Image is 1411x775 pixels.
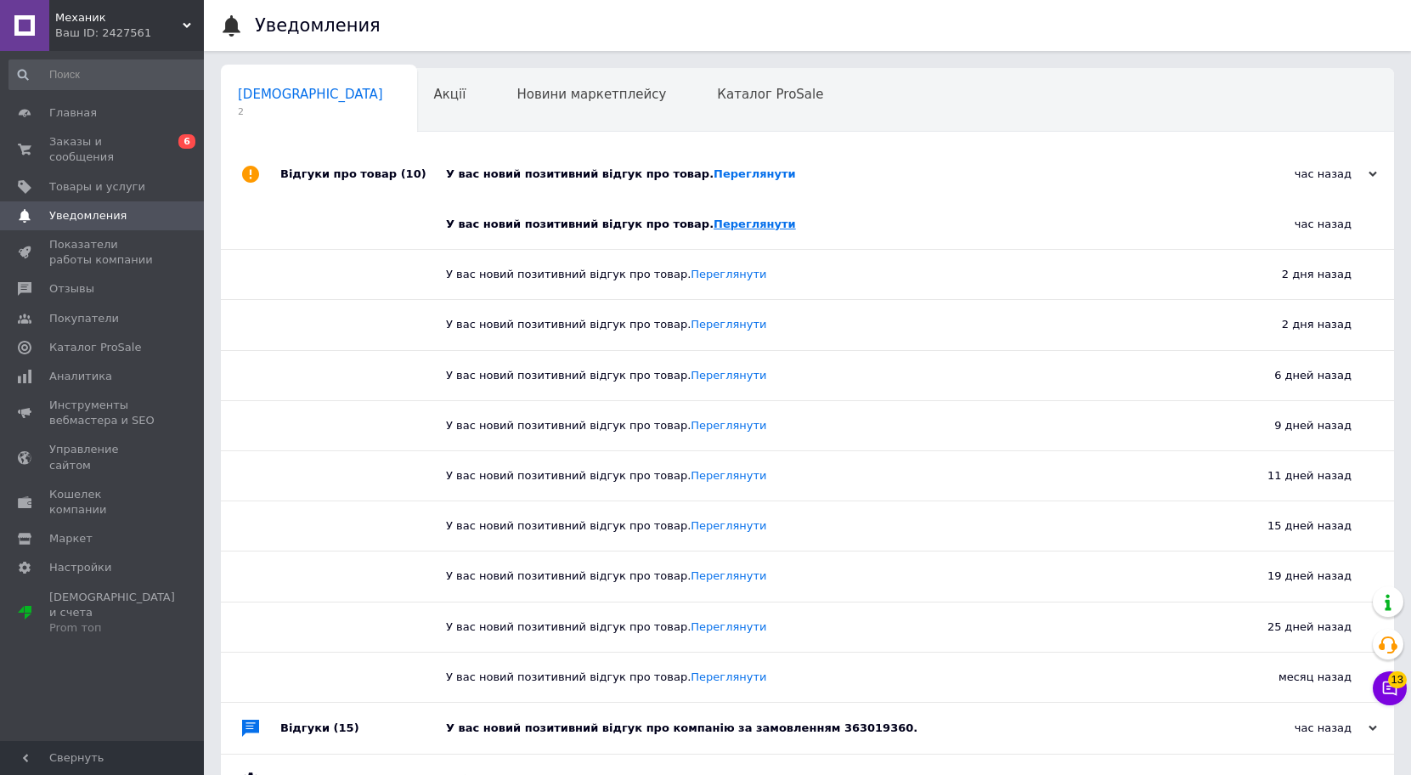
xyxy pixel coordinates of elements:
div: 6 дней назад [1182,351,1394,400]
span: Каталог ProSale [49,340,141,355]
a: Переглянути [691,369,766,382]
a: Переглянути [691,519,766,532]
div: У вас новий позитивний відгук про товар. [446,217,1182,232]
div: 2 дня назад [1182,300,1394,349]
a: Переглянути [691,469,766,482]
span: Управление сайтом [49,442,157,472]
span: 13 [1388,671,1407,688]
input: Поиск [8,59,208,90]
button: Чат с покупателем13 [1373,671,1407,705]
span: Товары и услуги [49,179,145,195]
div: У вас новий позитивний відгук про товар. [446,418,1182,433]
a: Переглянути [691,419,766,432]
div: 25 дней назад [1182,602,1394,652]
div: Ваш ID: 2427561 [55,25,204,41]
span: Механик [55,10,183,25]
span: (10) [401,167,426,180]
span: Новини маркетплейсу [516,87,666,102]
span: Инструменты вебмастера и SEO [49,398,157,428]
div: У вас новий позитивний відгук про товар. [446,569,1182,584]
div: У вас новий позитивний відгук про товар. [446,619,1182,635]
span: Аналитика [49,369,112,384]
div: У вас новий позитивний відгук про товар. [446,368,1182,383]
div: Відгуки про товар [280,149,446,200]
span: Маркет [49,531,93,546]
span: Главная [49,105,97,121]
span: [DEMOGRAPHIC_DATA] [238,87,383,102]
span: Кошелек компании [49,487,157,518]
span: 2 [238,105,383,118]
div: У вас новий позитивний відгук про товар. [446,518,1182,534]
div: Prom топ [49,620,175,636]
div: 2 дня назад [1182,250,1394,299]
span: [DEMOGRAPHIC_DATA] и счета [49,590,175,636]
span: (15) [334,721,359,734]
div: У вас новий позитивний відгук про компанію за замовленням 363019360. [446,721,1207,736]
span: Показатели работы компании [49,237,157,268]
span: Уведомления [49,208,127,223]
div: 9 дней назад [1182,401,1394,450]
div: час назад [1207,167,1377,182]
div: У вас новий позитивний відгук про товар. [446,468,1182,484]
div: месяц назад [1182,653,1394,702]
div: У вас новий позитивний відгук про товар. [446,670,1182,685]
span: Акції [434,87,466,102]
a: Переглянути [691,318,766,331]
div: час назад [1207,721,1377,736]
span: Отзывы [49,281,94,297]
div: У вас новий позитивний відгук про товар. [446,317,1182,332]
a: Переглянути [691,569,766,582]
span: Настройки [49,560,111,575]
a: Переглянути [691,268,766,280]
div: 15 дней назад [1182,501,1394,551]
div: Відгуки [280,703,446,754]
div: У вас новий позитивний відгук про товар. [446,167,1207,182]
span: Заказы и сообщения [49,134,157,165]
div: 19 дней назад [1182,552,1394,601]
div: час назад [1182,200,1394,249]
h1: Уведомления [255,15,381,36]
div: 11 дней назад [1182,451,1394,501]
a: Переглянути [691,620,766,633]
a: Переглянути [714,167,796,180]
a: Переглянути [714,218,796,230]
span: Покупатели [49,311,119,326]
span: 6 [178,134,195,149]
span: Каталог ProSale [717,87,823,102]
div: У вас новий позитивний відгук про товар. [446,267,1182,282]
a: Переглянути [691,670,766,683]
